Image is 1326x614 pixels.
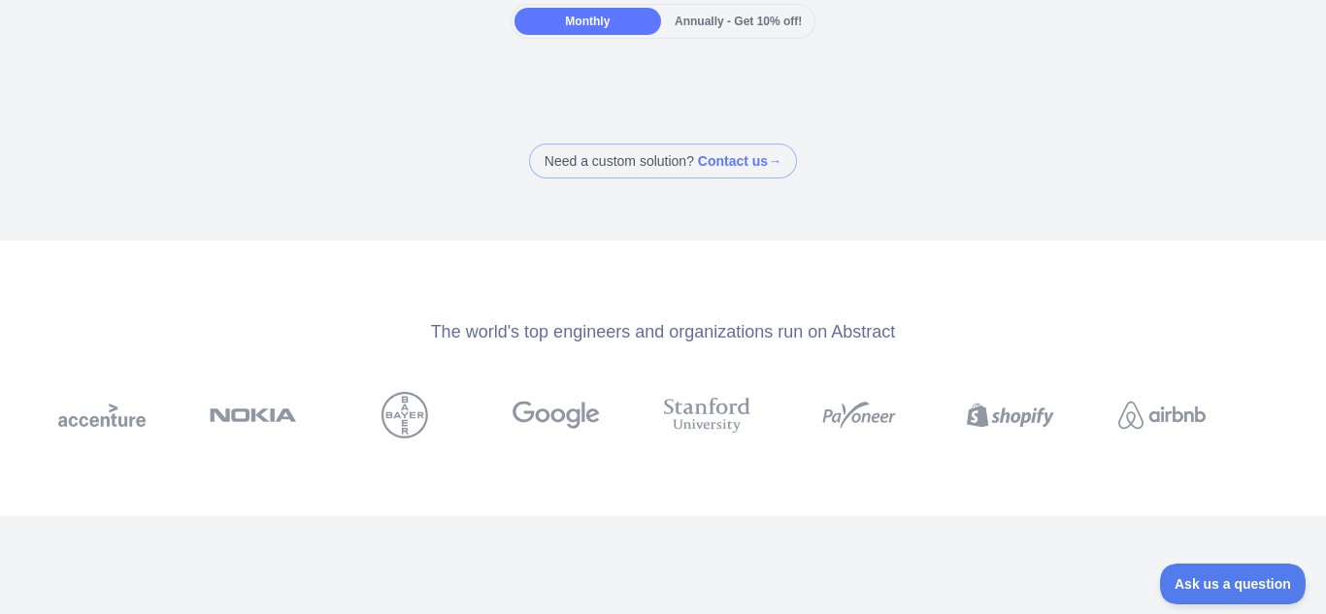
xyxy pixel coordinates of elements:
img: shopify [967,392,1054,438]
img: google [513,392,600,438]
img: airbnb [1118,392,1206,438]
img: stanford university [664,392,751,438]
iframe: Toggle Customer Support [1160,564,1307,604]
img: payoneer [815,392,903,438]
